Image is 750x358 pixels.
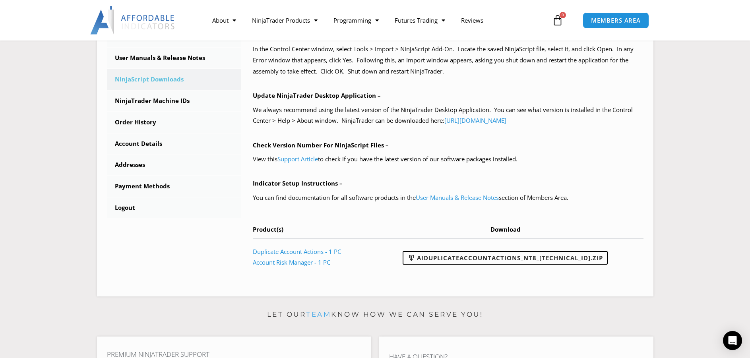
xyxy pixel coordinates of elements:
[253,192,643,203] p: You can find documentation for all software products in the section of Members Area.
[444,116,506,124] a: [URL][DOMAIN_NAME]
[453,11,491,29] a: Reviews
[253,141,389,149] b: Check Version Number For NinjaScript Files –
[387,11,453,29] a: Futures Trading
[326,11,387,29] a: Programming
[253,91,381,99] b: Update NinjaTrader Desktop Application –
[107,176,241,197] a: Payment Methods
[583,12,649,29] a: MEMBERS AREA
[107,48,241,68] a: User Manuals & Release Notes
[107,26,241,218] nav: Account pages
[107,134,241,154] a: Account Details
[107,197,241,218] a: Logout
[204,11,244,29] a: About
[107,91,241,111] a: NinjaTrader Machine IDs
[403,251,608,265] a: AIDuplicateAccountActions_NT8_[TECHNICAL_ID].zip
[107,112,241,133] a: Order History
[107,69,241,90] a: NinjaScript Downloads
[277,155,318,163] a: Support Article
[591,17,641,23] span: MEMBERS AREA
[253,258,330,266] a: Account Risk Manager - 1 PC
[97,308,653,321] p: Let our know how we can serve you!
[306,310,331,318] a: team
[253,225,283,233] span: Product(s)
[204,11,550,29] nav: Menu
[244,11,326,29] a: NinjaTrader Products
[540,9,575,32] a: 0
[107,155,241,175] a: Addresses
[253,44,643,77] p: In the Control Center window, select Tools > Import > NinjaScript Add-On. Locate the saved NinjaS...
[490,225,521,233] span: Download
[253,104,643,127] p: We always recommend using the latest version of the NinjaTrader Desktop Application. You can see ...
[253,154,643,165] p: View this to check if you have the latest version of our software packages installed.
[723,331,742,350] div: Open Intercom Messenger
[253,248,341,255] a: Duplicate Account Actions - 1 PC
[560,12,566,18] span: 0
[416,194,499,201] a: User Manuals & Release Notes
[90,6,176,35] img: LogoAI | Affordable Indicators – NinjaTrader
[253,179,343,187] b: Indicator Setup Instructions –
